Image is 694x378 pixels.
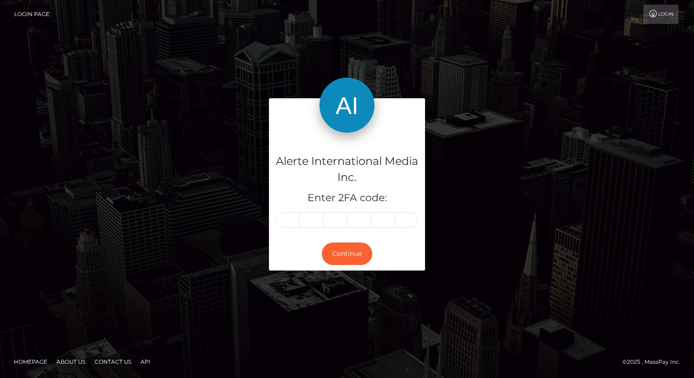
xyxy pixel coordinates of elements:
a: Contact Us [91,355,135,369]
h4: Alerte International Media Inc. [276,153,418,186]
a: Login [644,5,678,24]
img: Alerte International Media Inc. [319,78,375,133]
a: Login Page [14,5,50,24]
a: About Us [53,355,89,369]
a: Homepage [10,355,51,369]
button: Continue [322,243,372,265]
h5: Enter 2FA code: [276,191,418,205]
a: API [137,355,154,369]
div: © 2025 , MassPay Inc. [622,357,687,367]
